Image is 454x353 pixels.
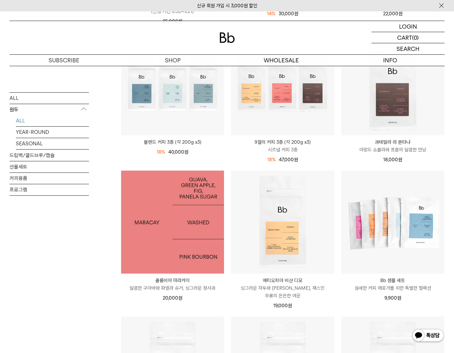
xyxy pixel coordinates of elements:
a: 9월의 커피 3종 (각 200g x3) 시즈널 커피 3종 [231,138,334,154]
p: 과테말라 라 몬타냐 [341,138,444,146]
p: LOGIN [399,21,417,32]
span: 원 [184,149,188,155]
img: 1000000482_add2_067.jpg [121,170,224,273]
p: 원두 [10,104,89,115]
p: (0) [412,32,419,43]
a: ALL [16,115,89,126]
p: 에티오피아 비샨 디모 [231,277,334,284]
p: SEARCH [396,43,419,54]
a: 신규 회원 가입 시 3,000원 할인 [197,3,257,9]
img: 카카오톡 채널 1:1 채팅 버튼 [411,328,444,343]
p: 시즈널 커피 3종 [231,146,334,154]
a: ALL [10,93,89,104]
a: CART (0) [371,32,444,43]
a: LOGIN [371,21,444,32]
p: INFO [336,55,444,66]
span: 47,000 [279,157,298,163]
span: 원 [398,157,402,163]
a: 콜롬비아 마라카이 달콤한 구아바와 파넬라 슈거, 싱그러운 청사과 [121,277,224,292]
a: 블렌드 커피 3종 (각 200g x3) [121,138,224,146]
a: 콜롬비아 마라카이 [121,170,224,273]
p: CART [397,32,412,43]
p: 아망드 쇼콜라와 프룬의 달콤한 만남 [341,146,444,154]
p: 달콤한 구아바와 파넬라 슈거, 싱그러운 청사과 [121,284,224,292]
img: 과테말라 라 몬타냐 [341,32,444,135]
p: 섬세한 커피 애호가를 위한 특별한 컬렉션 [341,284,444,292]
div: 18% [267,156,276,163]
img: 블렌드 커피 3종 (각 200g x3) [121,32,224,135]
a: 과테말라 라 몬타냐 아망드 쇼콜라와 프룬의 달콤한 만남 [341,138,444,154]
span: 20,000 [163,295,182,301]
span: 원 [397,295,401,301]
p: WHOLESALE [227,55,336,66]
a: SHOP [118,55,227,66]
span: 19,000 [273,303,292,308]
img: 에티오피아 비샨 디모 [231,170,334,273]
span: 9,900 [384,295,401,301]
p: 콜롬비아 마라카이 [121,277,224,284]
div: 18% [157,148,165,156]
a: SUBSCRIBE [10,55,118,66]
a: YEAR-ROUND [16,127,89,138]
span: 40,000 [168,149,188,155]
a: 커피용품 [10,173,89,184]
a: 에티오피아 비샨 디모 싱그러운 자두와 [PERSON_NAME], 재스민 우롱의 은은한 여운 [231,277,334,300]
img: 9월의 커피 3종 (각 200g x3) [231,32,334,135]
p: Bb 샘플 세트 [341,277,444,284]
img: Bb 샘플 세트 [341,170,444,273]
span: 18,000 [383,157,402,163]
span: 원 [294,157,298,163]
a: 프로그램 [10,184,89,195]
span: 원 [288,303,292,308]
img: 로고 [220,32,235,43]
a: Bb 샘플 세트 섬세한 커피 애호가를 위한 특별한 컬렉션 [341,277,444,292]
p: 9월의 커피 3종 (각 200g x3) [231,138,334,146]
a: 선물세트 [10,161,89,172]
span: 원 [178,295,182,301]
p: 싱그러운 자두와 [PERSON_NAME], 재스민 우롱의 은은한 여운 [231,284,334,300]
a: 드립백/콜드브루/캡슐 [10,150,89,161]
a: SEASONAL [16,138,89,149]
